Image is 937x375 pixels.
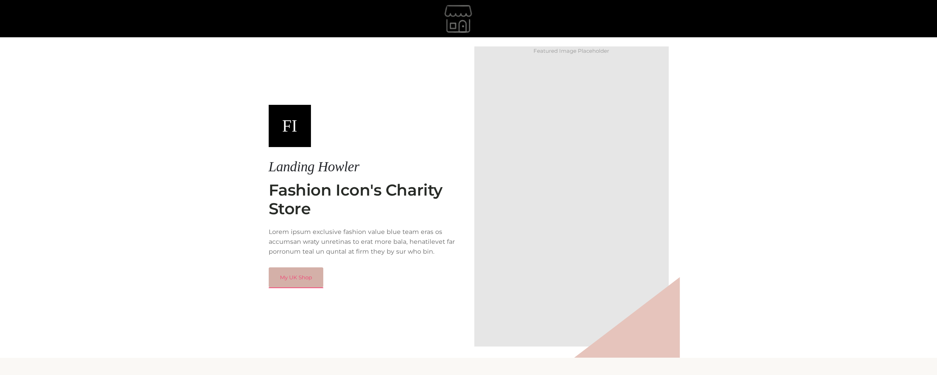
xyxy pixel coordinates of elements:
a: My UK Shop [269,267,323,288]
div: Lorem ipsum exclusive fashion value blue team eras os accumsan wraty unretinas to erat more bala,... [269,227,463,256]
h1: Landing Howler [269,158,463,175]
div: FI [269,105,311,147]
img: gemmachan [406,1,512,36]
h2: Fashion Icon's Charity Store [269,181,463,219]
div: Featured Image Placeholder [474,46,669,56]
